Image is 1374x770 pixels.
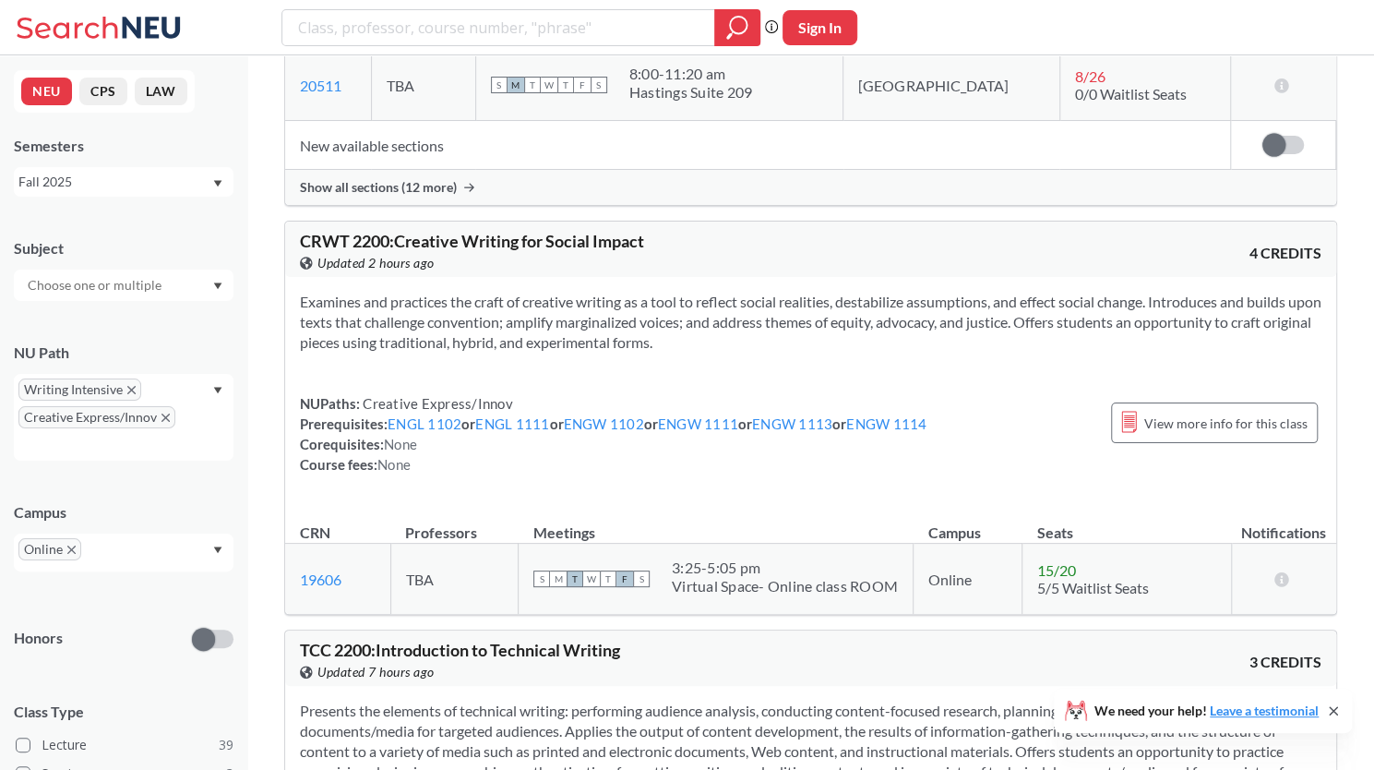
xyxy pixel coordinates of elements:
[14,702,233,722] span: Class Type
[384,436,417,452] span: None
[300,640,620,660] span: TCC 2200 : Introduction to Technical Writing
[1075,85,1187,102] span: 0/0 Waitlist Seats
[18,379,141,401] span: Writing IntensiveX to remove pill
[14,502,233,523] div: Campus
[574,77,591,93] span: F
[127,386,136,394] svg: X to remove pill
[135,78,187,105] button: LAW
[519,504,914,544] th: Meetings
[629,83,753,102] div: Hastings Suite 209
[616,571,633,587] span: F
[285,121,1231,170] td: New available sections
[1144,412,1308,435] span: View more info for this class
[672,559,898,577] div: 3:25 - 5:05 pm
[300,571,341,588] a: 19606
[213,387,222,394] svg: Dropdown arrow
[1022,504,1231,544] th: Seats
[672,577,898,596] div: Virtual Space- Online class ROOM
[846,415,926,432] a: ENGW 1114
[18,538,81,560] span: OnlineX to remove pill
[714,9,760,46] div: magnifying glass
[67,546,76,554] svg: X to remove pill
[296,12,701,43] input: Class, professor, course number, "phrase"
[564,415,644,432] a: ENGW 1102
[14,374,233,461] div: Writing IntensiveX to remove pillCreative Express/InnovX to remove pillDropdown arrow
[783,10,857,45] button: Sign In
[14,343,233,363] div: NU Path
[14,238,233,259] div: Subject
[1249,652,1321,672] span: 3 CREDITS
[1037,579,1149,596] span: 5/5 Waitlist Seats
[533,571,550,587] span: S
[658,415,738,432] a: ENGW 1111
[557,77,574,93] span: T
[300,292,1321,353] section: Examines and practices the craft of creative writing as a tool to reflect social realities, desta...
[317,253,435,273] span: Updated 2 hours ago
[1210,703,1319,718] a: Leave a testimonial
[371,50,475,121] td: TBA
[18,406,175,428] span: Creative Express/InnovX to remove pill
[377,456,411,473] span: None
[300,231,644,251] span: CRWT 2200 : Creative Writing for Social Impact
[541,77,557,93] span: W
[1231,504,1336,544] th: Notifications
[914,544,1022,615] td: Online
[1094,704,1319,717] span: We need your help!
[390,544,518,615] td: TBA
[388,415,461,432] a: ENGL 1102
[14,167,233,197] div: Fall 2025Dropdown arrow
[524,77,541,93] span: T
[752,415,832,432] a: ENGW 1113
[360,395,513,412] span: Creative Express/Innov
[633,571,650,587] span: S
[629,65,753,83] div: 8:00 - 11:20 am
[600,571,616,587] span: T
[18,172,211,192] div: Fall 2025
[14,628,63,649] p: Honors
[591,77,607,93] span: S
[1249,243,1321,263] span: 4 CREDITS
[317,662,435,682] span: Updated 7 hours ago
[550,571,567,587] span: M
[300,523,330,543] div: CRN
[726,15,748,41] svg: magnifying glass
[14,534,233,571] div: OnlineX to remove pillDropdown arrow
[161,414,170,422] svg: X to remove pill
[300,393,927,475] div: NUPaths: Prerequisites: or or or or or Corequisites: Course fees:
[18,274,173,296] input: Choose one or multiple
[219,735,233,755] span: 39
[213,180,222,187] svg: Dropdown arrow
[285,170,1336,205] div: Show all sections (12 more)
[14,136,233,156] div: Semesters
[508,77,524,93] span: M
[390,504,518,544] th: Professors
[583,571,600,587] span: W
[491,77,508,93] span: S
[475,415,549,432] a: ENGL 1111
[79,78,127,105] button: CPS
[843,50,1060,121] td: [GEOGRAPHIC_DATA]
[213,283,222,290] svg: Dropdown arrow
[300,77,341,94] a: 20511
[567,571,583,587] span: T
[213,547,222,554] svg: Dropdown arrow
[300,179,457,196] span: Show all sections (12 more)
[16,733,233,757] label: Lecture
[14,270,233,301] div: Dropdown arrow
[21,78,72,105] button: NEU
[1075,67,1105,85] span: 8 / 26
[914,504,1022,544] th: Campus
[1037,561,1076,579] span: 15 / 20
